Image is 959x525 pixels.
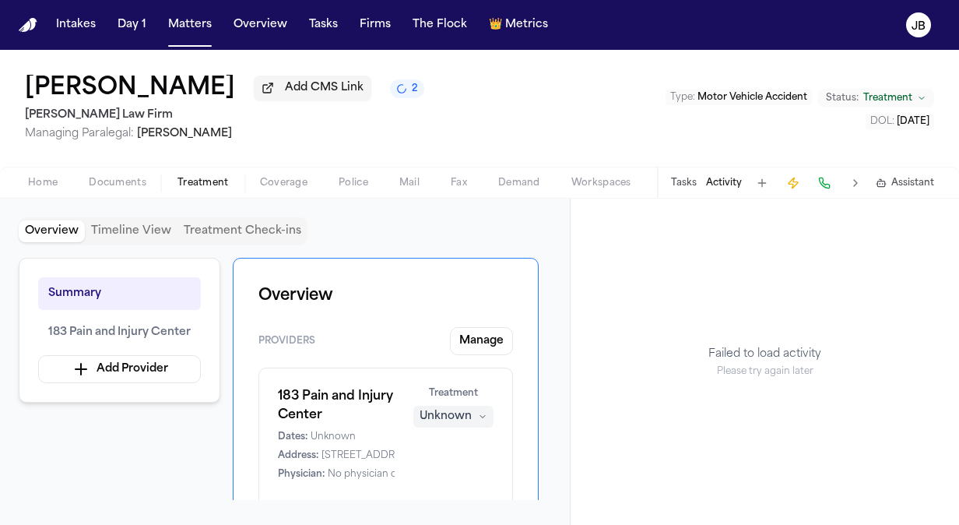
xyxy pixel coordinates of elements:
span: [PERSON_NAME] [137,128,232,139]
button: The Flock [406,11,473,39]
button: Manage [450,327,513,355]
text: JB [912,21,926,32]
span: Treatment [177,177,229,189]
button: Change status from Treatment [818,89,934,107]
button: Edit Type: Motor Vehicle Accident [666,90,812,105]
div: Unknown [420,409,472,425]
h2: [PERSON_NAME] Law Firm [25,106,424,125]
span: Fax [451,177,467,189]
button: Timeline View [85,220,177,242]
span: Home [28,177,58,189]
span: Providers [258,335,315,347]
span: Status: [826,92,859,104]
span: 183 Pain and Injury Center [48,323,191,342]
span: [STREET_ADDRESS] [321,449,416,462]
button: Intakes [50,11,102,39]
span: Mail [399,177,420,189]
button: Tasks [303,11,344,39]
button: 183 Pain and Injury Center [38,316,201,349]
button: Add CMS Link [254,76,371,100]
div: No record requests yet [278,499,494,515]
span: No physician on file [328,468,419,481]
span: Workspaces [571,177,631,189]
span: Physician: [278,468,325,481]
span: Motor Vehicle Accident [697,93,807,102]
button: Tasks [671,177,697,189]
span: crown [489,17,502,33]
span: Treatment [863,92,912,104]
button: Activity [706,177,742,189]
h1: 183 Pain and Injury Center [278,387,395,425]
span: [DATE] [897,117,929,126]
span: Documents [89,177,146,189]
a: Home [19,18,37,33]
span: Address: [278,449,318,462]
button: Edit DOL: 2025-09-04 [866,114,934,129]
button: 2 active tasks [390,79,424,98]
button: Firms [353,11,397,39]
button: Add Provider [38,355,201,383]
button: Treatment Check-ins [177,220,307,242]
span: Type : [670,93,695,102]
button: Make a Call [813,172,835,194]
img: Finch Logo [19,18,37,33]
button: Matters [162,11,218,39]
button: Add Task [751,172,773,194]
span: DOL : [870,117,894,126]
span: Treatment [429,387,478,400]
span: Unknown [311,431,356,443]
button: Edit matter name [25,75,235,103]
p: Failed to load activity [708,347,821,362]
span: Managing Paralegal: [25,128,134,139]
span: Dates: [278,431,307,443]
span: 2 [412,83,418,95]
button: Create Immediate Task [782,172,804,194]
button: crownMetrics [483,11,554,39]
button: Assistant [876,177,934,189]
span: Add CMS Link [285,80,364,96]
button: Overview [19,220,85,242]
button: Unknown [413,406,494,428]
span: Police [339,177,368,189]
p: Please try again later [708,365,821,378]
button: Overview [227,11,293,39]
button: Day 1 [111,11,153,39]
span: Demand [498,177,540,189]
span: Metrics [505,17,548,33]
span: Coverage [260,177,307,189]
h1: Overview [258,284,513,308]
span: Assistant [891,177,934,189]
button: Summary [38,277,201,310]
h1: [PERSON_NAME] [25,75,235,103]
